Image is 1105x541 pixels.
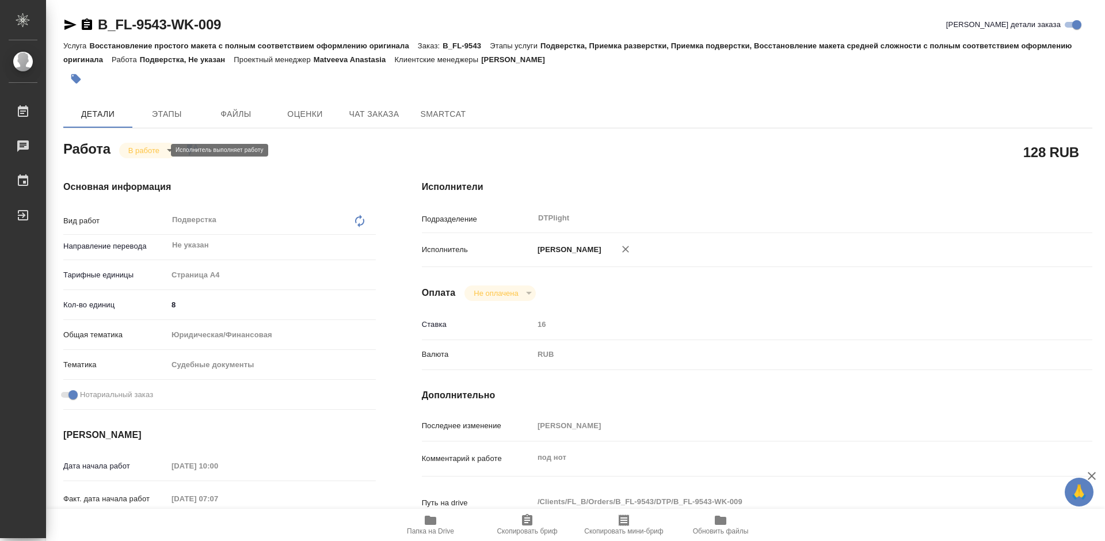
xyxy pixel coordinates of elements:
button: Скопировать ссылку [80,18,94,32]
span: Чат заказа [346,107,402,121]
button: Скопировать ссылку для ЯМессенджера [63,18,77,32]
button: Не оплачена [470,288,521,298]
div: Юридическая/Финансовая [167,325,376,345]
h4: Исполнители [422,180,1092,194]
span: Обновить файлы [693,527,749,535]
h2: 128 RUB [1023,142,1079,162]
h4: Дополнительно [422,388,1092,402]
span: Файлы [208,107,264,121]
textarea: под нот [534,448,1037,467]
span: 🙏 [1069,480,1089,504]
button: Папка на Drive [382,509,479,541]
input: Пустое поле [534,417,1037,434]
h2: Работа [63,138,110,158]
p: [PERSON_NAME] [481,55,554,64]
a: B_FL-9543-WK-009 [98,17,221,32]
div: В работе [119,143,177,158]
p: Исполнитель [422,244,534,256]
p: B_FL-9543 [443,41,490,50]
textarea: /Clients/FL_B/Orders/B_FL-9543/DTP/B_FL-9543-WK-009 [534,492,1037,512]
button: Удалить исполнителя [613,237,638,262]
span: Оценки [277,107,333,121]
div: Страница А4 [167,265,376,285]
p: Дата начала работ [63,460,167,472]
p: Услуга [63,41,89,50]
p: Проектный менеджер [234,55,313,64]
p: Вид работ [63,215,167,227]
p: Подверстка, Приемка разверстки, Приемка подверстки, Восстановление макета средней сложности с пол... [63,41,1072,64]
p: Matveeva Anastasia [314,55,395,64]
input: Пустое поле [534,316,1037,333]
p: [PERSON_NAME] [534,244,601,256]
div: RUB [534,345,1037,364]
p: Тематика [63,359,167,371]
p: Валюта [422,349,534,360]
p: Восстановление простого макета с полным соответствием оформлению оригинала [89,41,417,50]
button: Скопировать бриф [479,509,576,541]
p: Кол-во единиц [63,299,167,311]
p: Направление перевода [63,241,167,252]
input: ✎ Введи что-нибудь [167,296,376,313]
p: Общая тематика [63,329,167,341]
p: Ставка [422,319,534,330]
p: Подверстка, Не указан [140,55,234,64]
button: В работе [125,146,163,155]
button: Добавить тэг [63,66,89,92]
p: Последнее изменение [422,420,534,432]
p: Тарифные единицы [63,269,167,281]
button: Обновить файлы [672,509,769,541]
span: [PERSON_NAME] детали заказа [946,19,1061,31]
span: Папка на Drive [407,527,454,535]
h4: Оплата [422,286,456,300]
p: Клиентские менеджеры [394,55,481,64]
span: Нотариальный заказ [80,389,153,401]
span: Этапы [139,107,195,121]
span: SmartCat [416,107,471,121]
button: 🙏 [1065,478,1093,506]
h4: Основная информация [63,180,376,194]
div: В работе [464,285,535,301]
input: Пустое поле [167,458,268,474]
span: Скопировать бриф [497,527,557,535]
p: Подразделение [422,214,534,225]
p: Комментарий к работе [422,453,534,464]
span: Детали [70,107,125,121]
span: Скопировать мини-бриф [584,527,663,535]
div: Судебные документы [167,355,376,375]
p: Работа [112,55,140,64]
button: Скопировать мини-бриф [576,509,672,541]
p: Этапы услуги [490,41,540,50]
h4: [PERSON_NAME] [63,428,376,442]
input: Пустое поле [167,490,268,507]
p: Факт. дата начала работ [63,493,167,505]
p: Путь на drive [422,497,534,509]
p: Заказ: [418,41,443,50]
